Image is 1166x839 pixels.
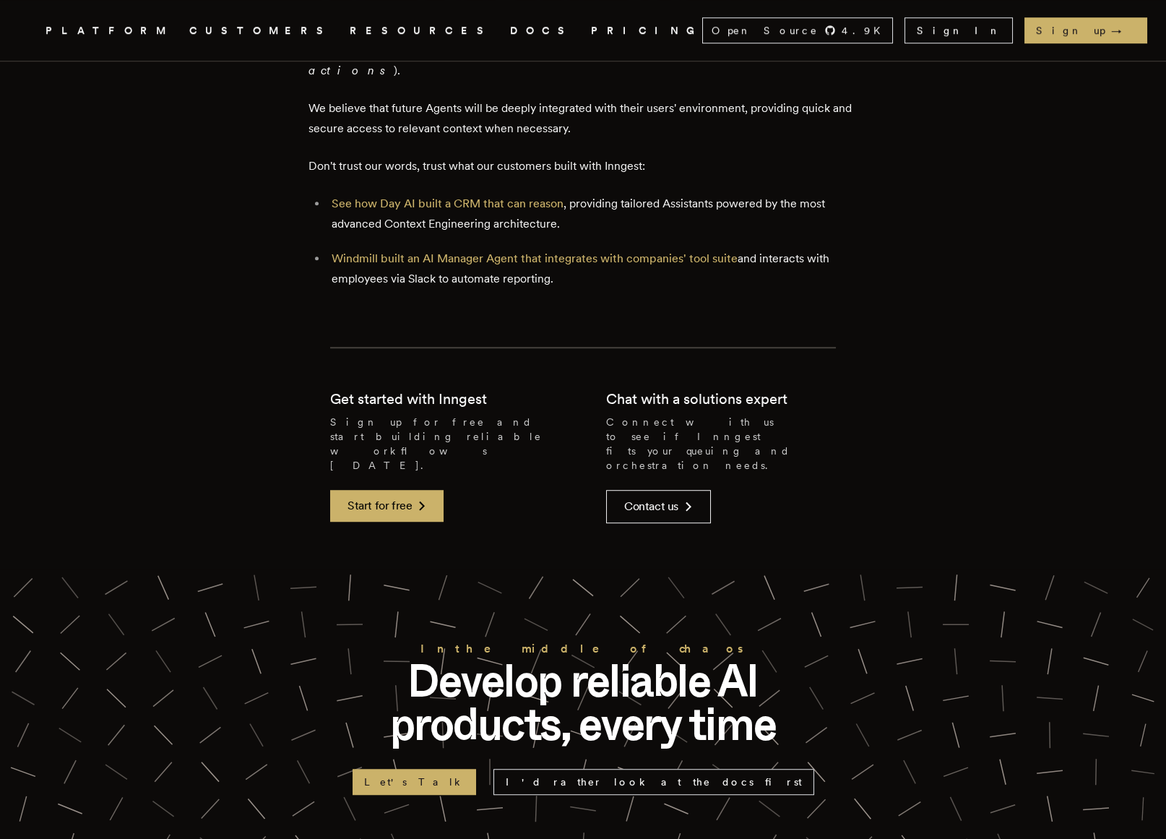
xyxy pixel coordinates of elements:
h2: Get started with Inngest [330,389,487,409]
a: Sign up [1024,17,1147,43]
h2: In the middle of chaos [352,639,814,659]
p: , providing tailored Assistants powered by the most advanced Context Engineering architecture. [332,194,858,234]
p: We believe that future Agents will be deeply integrated with their users' environment, providing ... [308,98,858,139]
button: PLATFORM [46,22,172,40]
p: Develop reliable AI products, every time [352,659,814,746]
a: PRICING [591,22,702,40]
h2: Chat with a solutions expert [606,389,787,409]
button: RESOURCES [350,22,493,40]
a: Contact us [606,490,711,523]
span: Open Source [712,23,819,38]
a: Start for free [330,490,444,522]
a: DOCS [510,22,574,40]
p: and interacts with employees via Slack to automate reporting. [332,249,858,289]
p: Don't trust our words, trust what our customers built with Inngest: [308,156,858,176]
a: Sign In [904,17,1013,43]
p: Connect with us to see if Inngest fits your queuing and orchestration needs. [606,415,836,473]
a: See how Day AI built a CRM that can reason [332,197,563,210]
span: 4.9 K [842,23,889,38]
em: which requires access to calendar, emails, and tools to perform actions [308,23,825,77]
a: I'd rather look at the docs first [493,769,814,795]
a: CUSTOMERS [189,22,332,40]
span: → [1111,23,1136,38]
p: Sign up for free and start building reliable workflows [DATE]. [330,415,560,473]
a: Let's Talk [353,769,476,795]
a: Windmill built an AI Manager Agent that integrates with companies' tool suite [332,251,738,265]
